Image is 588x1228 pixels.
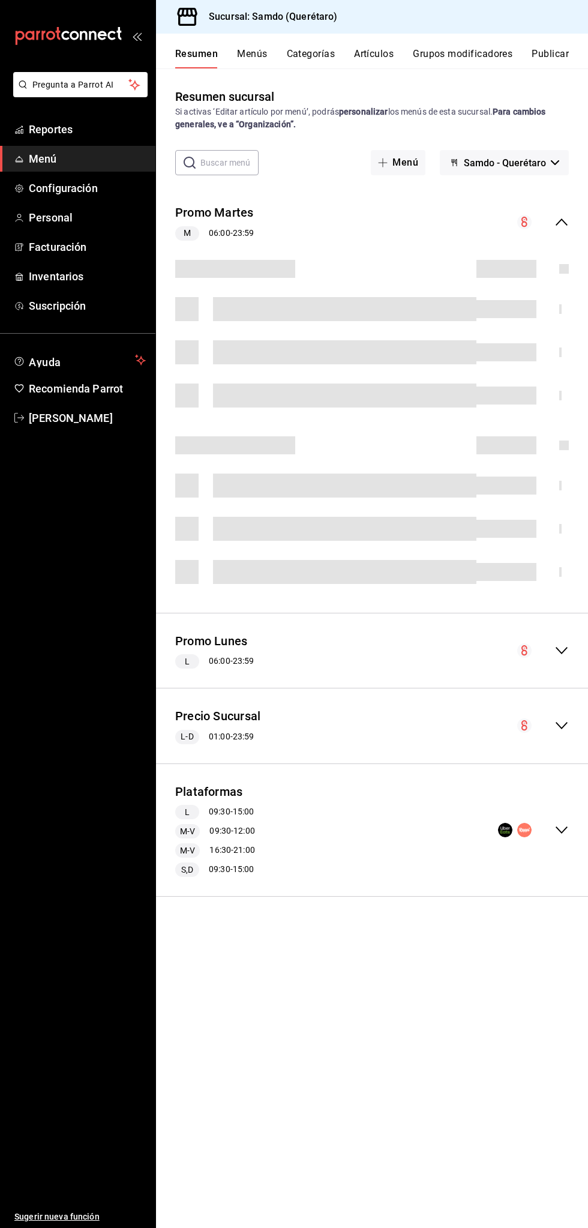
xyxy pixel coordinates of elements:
button: Samdo - Querétaro [440,150,569,175]
button: Publicar [532,48,569,68]
button: Precio Sucursal [175,708,260,725]
button: Pregunta a Parrot AI [13,72,148,97]
span: Configuración [29,180,146,196]
span: L [180,806,194,819]
span: Reportes [29,121,146,137]
button: Artículos [354,48,394,68]
span: [PERSON_NAME] [29,410,146,426]
div: collapse-menu-row [156,623,588,679]
input: Buscar menú [200,151,259,175]
h3: Sucursal: Samdo (Querétaro) [199,10,338,24]
span: Menú [29,151,146,167]
div: collapse-menu-row [156,194,588,250]
span: Facturación [29,239,146,255]
div: navigation tabs [175,48,588,68]
div: 01:00 - 23:59 [175,730,260,744]
div: 06:00 - 23:59 [175,654,254,669]
span: Personal [29,209,146,226]
div: collapse-menu-row [156,774,588,887]
div: 06:00 - 23:59 [175,226,254,241]
span: Ayuda [29,353,130,367]
div: collapse-menu-row [156,698,588,754]
span: Suscripción [29,298,146,314]
a: Pregunta a Parrot AI [8,87,148,100]
button: Menús [237,48,267,68]
button: open_drawer_menu [132,31,142,41]
button: Plataformas [175,783,242,801]
div: 09:30 - 12:00 [175,824,255,838]
button: Grupos modificadores [413,48,512,68]
div: Resumen sucursal [175,88,274,106]
span: Recomienda Parrot [29,381,146,397]
span: M-V [175,844,200,857]
span: L [180,655,194,668]
span: M-V [175,825,200,838]
div: 16:30 - 21:00 [175,843,255,858]
button: Categorías [287,48,335,68]
button: Resumen [175,48,218,68]
button: Promo Martes [175,204,254,221]
div: 09:30 - 15:00 [175,805,255,819]
span: Samdo - Querétaro [464,157,546,169]
div: 09:30 - 15:00 [175,862,255,877]
span: L-D [176,730,198,743]
span: Inventarios [29,268,146,284]
div: Si activas ‘Editar artículo por menú’, podrás los menús de esta sucursal. [175,106,569,131]
button: Promo Lunes [175,633,247,650]
span: S,D [176,864,198,876]
span: Pregunta a Parrot AI [32,79,129,91]
button: Menú [371,150,425,175]
span: Sugerir nueva función [14,1211,146,1223]
span: M [179,227,196,239]
strong: personalizar [339,107,388,116]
